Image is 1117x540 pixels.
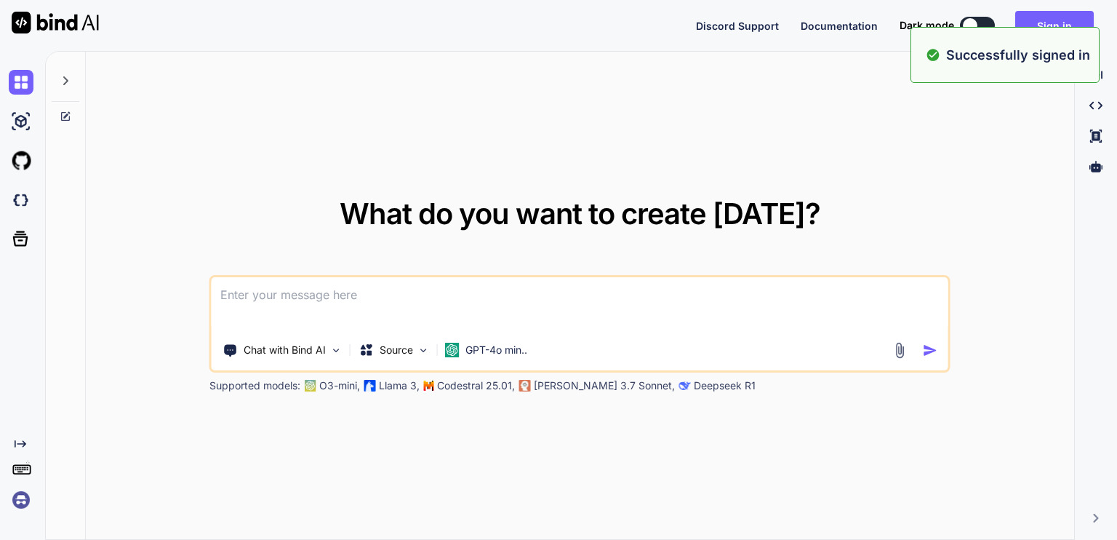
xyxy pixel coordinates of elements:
p: Codestral 25.01, [437,378,515,393]
img: signin [9,488,33,512]
img: GPT-4o mini [445,343,460,357]
img: chat [9,70,33,95]
img: attachment [892,342,908,359]
img: alert [926,45,940,65]
img: Pick Tools [330,344,343,357]
button: Sign in [1015,11,1094,40]
p: Chat with Bind AI [244,343,326,357]
img: icon [923,343,938,358]
span: Discord Support [696,20,779,32]
img: Llama2 [364,380,376,392]
span: Documentation [801,20,878,32]
p: Source [380,343,413,357]
img: darkCloudIdeIcon [9,188,33,213]
img: Pick Models [417,344,430,357]
p: [PERSON_NAME] 3.7 Sonnet, [534,378,675,393]
p: GPT-4o min.. [465,343,527,357]
p: Llama 3, [379,378,420,393]
img: claude [679,380,691,392]
img: Bind AI [12,12,99,33]
span: What do you want to create [DATE]? [340,196,820,231]
p: Successfully signed in [946,45,1090,65]
img: GPT-4 [305,380,316,392]
p: O3-mini, [319,378,360,393]
img: Mistral-AI [424,381,434,391]
button: Documentation [801,18,878,33]
img: githubLight [9,148,33,173]
span: Dark mode [900,18,954,33]
button: Discord Support [696,18,779,33]
img: ai-studio [9,109,33,134]
p: Deepseek R1 [694,378,756,393]
p: Supported models: [209,378,300,393]
img: claude [519,380,531,392]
